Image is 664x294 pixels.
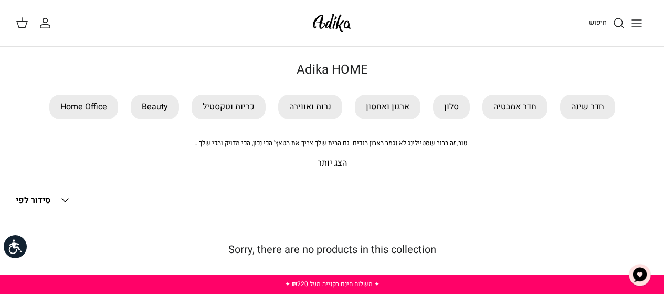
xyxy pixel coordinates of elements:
a: כריות וטקסטיל [192,95,266,119]
a: חדר שינה [560,95,615,119]
span: סידור לפי [16,194,50,207]
a: ✦ משלוח חינם בקנייה מעל ₪220 ✦ [285,279,380,289]
a: Beauty [131,95,179,119]
button: צ'אט [624,259,656,291]
span: טוב, זה ברור שסטיילינג לא נגמר בארון בגדים. גם הבית שלך צריך את הטאץ' הכי נכון, הכי מדויק והכי שלך. [193,138,467,148]
a: Home Office [49,95,118,119]
img: Adika IL [310,11,354,35]
a: החשבון שלי [39,17,56,29]
a: נרות ואווירה [278,95,342,119]
h5: Sorry, there are no products in this collection [16,244,648,256]
a: חדר אמבטיה [482,95,547,119]
p: הצג יותר [16,157,648,170]
a: חיפוש [589,17,625,29]
button: סידור לפי [16,189,71,212]
span: חיפוש [589,17,607,27]
button: Toggle menu [625,12,648,35]
a: ארגון ואחסון [355,95,420,119]
a: סלון [433,95,470,119]
h1: Adika HOME [16,63,648,78]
